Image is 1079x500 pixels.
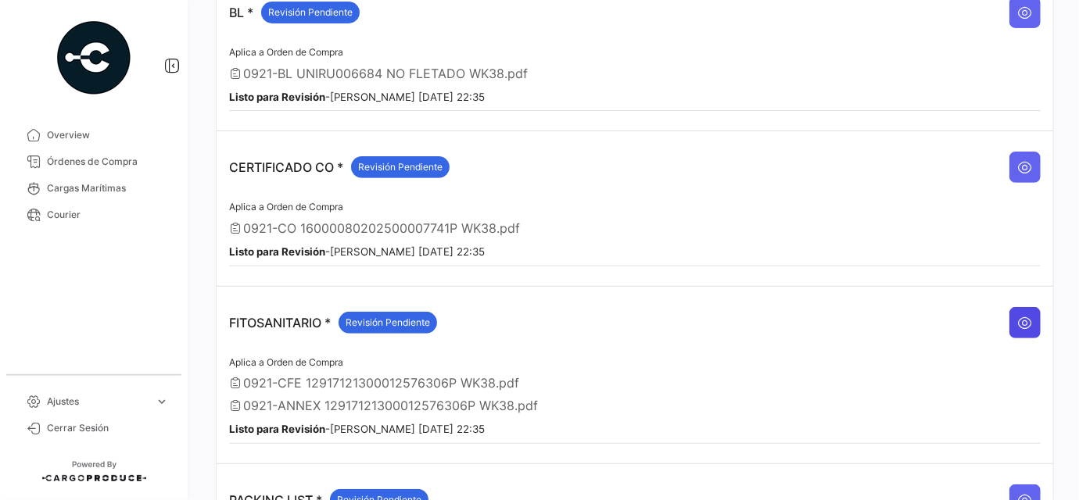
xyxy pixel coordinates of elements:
span: Revisión Pendiente [268,5,353,20]
a: Cargas Marítimas [13,175,175,202]
small: - [PERSON_NAME] [DATE] 22:35 [229,423,485,435]
span: Cerrar Sesión [47,421,169,435]
span: 0921-CO 16000080202500007741P WK38.pdf [243,220,520,236]
b: Listo para Revisión [229,91,325,103]
span: Ajustes [47,395,149,409]
span: Órdenes de Compra [47,155,169,169]
b: Listo para Revisión [229,423,325,435]
p: FITOSANITARIO * [229,312,437,334]
span: Revisión Pendiente [358,160,443,174]
small: - [PERSON_NAME] [DATE] 22:35 [229,245,485,258]
span: expand_more [155,395,169,409]
span: Overview [47,128,169,142]
a: Órdenes de Compra [13,148,175,175]
a: Courier [13,202,175,228]
span: Aplica a Orden de Compra [229,46,343,58]
img: powered-by.png [55,19,133,97]
span: Aplica a Orden de Compra [229,356,343,368]
span: 0921-BL UNIRU006684 NO FLETADO WK38.pdf [243,66,528,81]
span: 0921-CFE 12917121300012576306P WK38.pdf [243,375,519,391]
span: Revisión Pendiente [346,316,430,330]
span: Cargas Marítimas [47,181,169,195]
span: Aplica a Orden de Compra [229,201,343,212]
span: 0921-ANNEX 12917121300012576306P WK38.pdf [243,398,538,413]
p: CERTIFICADO CO * [229,156,450,178]
span: Courier [47,208,169,222]
b: Listo para Revisión [229,245,325,258]
small: - [PERSON_NAME] [DATE] 22:35 [229,91,485,103]
a: Overview [13,122,175,148]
